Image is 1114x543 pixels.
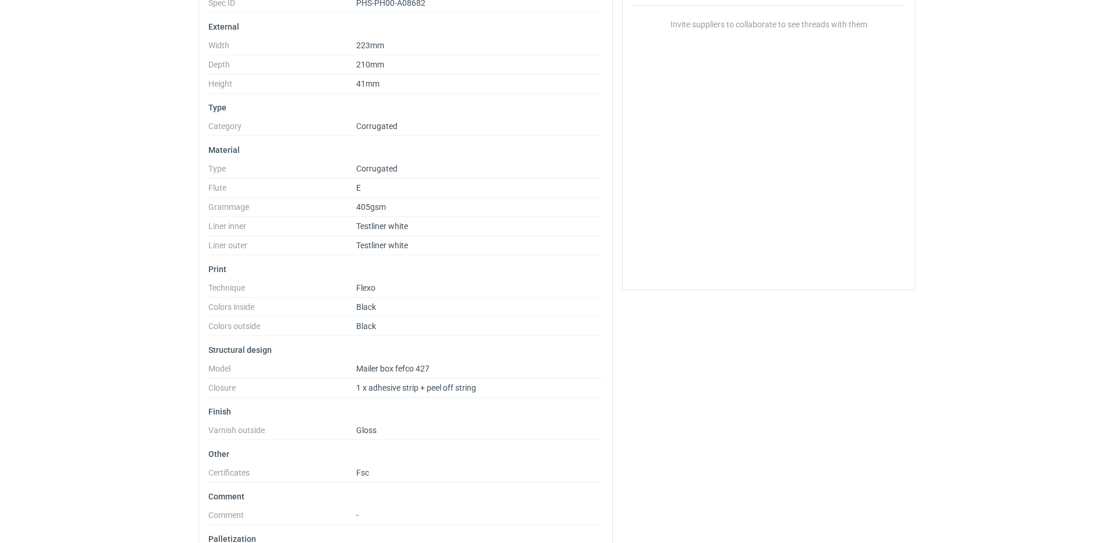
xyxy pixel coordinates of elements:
span: Flexo [356,283,375,292]
span: Corrugated [356,164,398,173]
dt: Liner outer [208,241,356,255]
dt: Flute [208,183,356,198]
p: Invite suppliers to collaborate to see threads with them [632,5,906,29]
dt: Closure [208,383,356,398]
span: Gloss [356,426,377,435]
dt: Grammage [208,202,356,217]
p: Print [208,265,603,274]
dt: Colors inside [208,302,356,317]
dt: Height [208,79,356,94]
span: Corrugated [356,122,398,131]
dt: Type [208,164,356,178]
dt: Model [208,364,356,378]
dt: Comment [208,510,356,525]
span: 405gsm [356,202,386,212]
span: Testliner white [356,222,408,231]
dt: Varnish outside [208,426,356,440]
span: 41mm [356,79,379,88]
dt: Technique [208,283,356,298]
dt: Certificates [208,468,356,483]
span: 1 x adhesive strip + peel off string [356,383,476,392]
p: Other [208,449,603,459]
span: Black [356,321,376,331]
p: Type [208,103,603,112]
p: Material [208,145,603,155]
dt: Colors outside [208,321,356,336]
span: Mailer box fefco 427 [356,364,430,373]
span: Testliner white [356,241,408,250]
span: - [356,510,359,520]
span: Fsc [356,468,369,477]
dt: Liner inner [208,222,356,236]
p: Comment [208,492,603,501]
span: 210mm [356,60,384,69]
dt: Category [208,122,356,136]
dt: Depth [208,60,356,74]
span: E [356,183,361,192]
p: Structural design [208,345,603,355]
span: Black [356,302,376,312]
p: External [208,22,603,31]
span: 223mm [356,41,384,50]
dt: Width [208,41,356,55]
p: Finish [208,407,603,416]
